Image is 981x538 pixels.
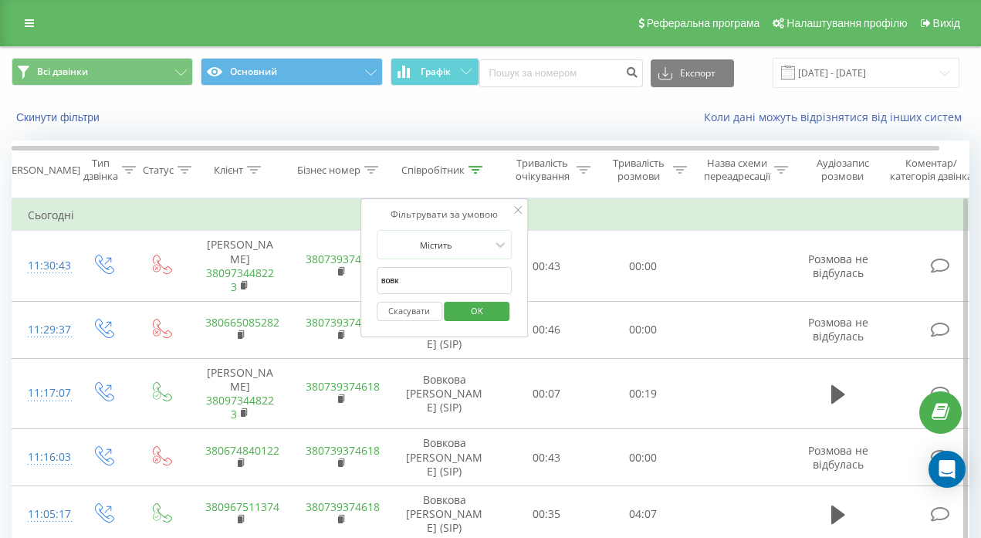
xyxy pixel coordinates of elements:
input: Пошук за номером [479,59,643,87]
td: 00:00 [595,429,692,486]
td: 00:19 [595,358,692,429]
div: Коментар/категорія дзвінка [886,157,976,183]
span: Всі дзвінки [37,66,88,78]
button: Основний [201,58,382,86]
span: Реферальна програма [647,17,760,29]
span: Розмова не відбулась [808,252,868,280]
button: Скасувати [377,302,442,321]
td: 00:00 [595,231,692,302]
a: 380739374618 [306,499,380,514]
input: Введіть значення [377,267,512,294]
td: Вовкова [PERSON_NAME] (SIP) [391,429,499,486]
div: Співробітник [401,164,465,177]
td: 00:46 [499,302,595,359]
td: 00:00 [595,302,692,359]
div: Тип дзвінка [83,157,118,183]
td: 00:43 [499,231,595,302]
td: [PERSON_NAME] [190,231,290,302]
div: Назва схеми переадресації [704,157,770,183]
td: [PERSON_NAME] [190,358,290,429]
div: Аудіозапис розмови [805,157,880,183]
span: OK [455,299,499,323]
a: 380739374618 [306,443,380,458]
button: Експорт [651,59,734,87]
div: 11:30:43 [28,251,59,281]
span: Розмова не відбулась [808,315,868,343]
button: Графік [391,58,479,86]
div: Open Intercom Messenger [929,451,966,488]
div: Тривалість розмови [608,157,669,183]
a: 380973448223 [206,393,274,421]
div: Бізнес номер [297,164,360,177]
a: 380739374618 [306,252,380,266]
div: [PERSON_NAME] [2,164,80,177]
div: 11:17:07 [28,378,59,408]
div: Фільтрувати за умовою [377,207,512,222]
a: 380967511374 [205,499,279,514]
button: Всі дзвінки [12,58,193,86]
a: 380739374618 [306,379,380,394]
div: Статус [143,164,174,177]
a: 380665085282 [205,315,279,330]
div: 11:29:37 [28,315,59,345]
a: 380973448223 [206,266,274,294]
a: 380739374618 [306,315,380,330]
button: OK [445,302,510,321]
div: Клієнт [214,164,243,177]
span: Графік [421,66,451,77]
div: 11:16:03 [28,442,59,472]
span: Розмова не відбулась [808,443,868,472]
a: 380674840122 [205,443,279,458]
td: Вовкова [PERSON_NAME] (SIP) [391,358,499,429]
div: Тривалість очікування [512,157,573,183]
span: Вихід [933,17,960,29]
span: Налаштування профілю [786,17,907,29]
button: Скинути фільтри [12,110,107,124]
td: 00:07 [499,358,595,429]
div: 11:05:17 [28,499,59,530]
a: Коли дані можуть відрізнятися вiд інших систем [704,110,969,124]
td: 00:43 [499,429,595,486]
